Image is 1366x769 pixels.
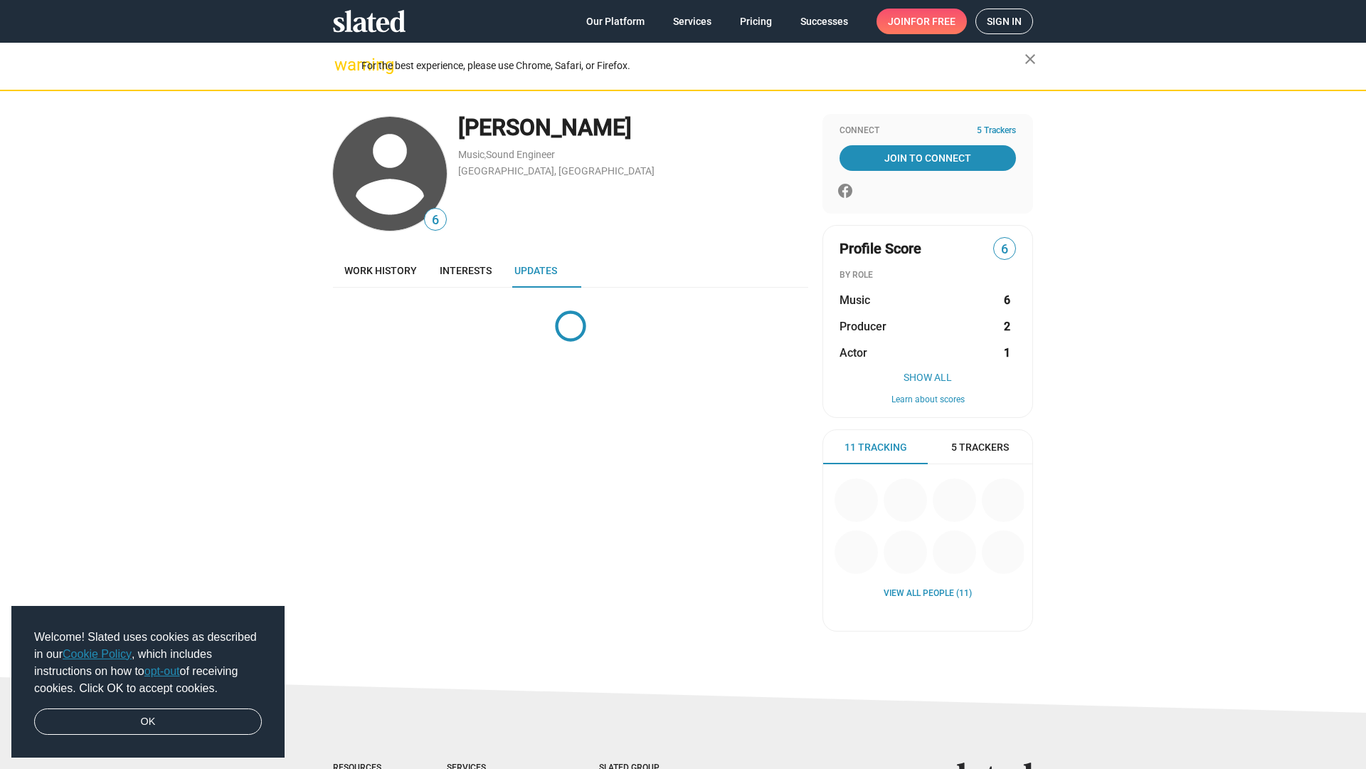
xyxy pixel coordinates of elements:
a: Successes [789,9,859,34]
a: Sign in [975,9,1033,34]
a: Pricing [729,9,783,34]
a: [GEOGRAPHIC_DATA], [GEOGRAPHIC_DATA] [458,165,655,177]
span: Actor [840,345,867,360]
a: Joinfor free [877,9,967,34]
span: 6 [994,240,1015,259]
span: Work history [344,265,417,276]
div: [PERSON_NAME] [458,113,808,143]
span: Interests [440,265,492,276]
span: 5 Trackers [951,441,1009,454]
div: For the best experience, please use Chrome, Safari, or Firefox. [361,56,1024,75]
span: Music [840,293,870,308]
a: Cookie Policy [63,648,132,660]
mat-icon: close [1022,51,1039,68]
button: Learn about scores [840,394,1016,406]
span: 11 Tracking [845,441,907,454]
a: Interests [428,253,503,288]
strong: 1 [1004,345,1010,360]
mat-icon: warning [334,56,351,73]
a: Music [458,149,485,160]
span: Pricing [740,9,772,34]
span: Successes [800,9,848,34]
div: cookieconsent [11,606,285,758]
strong: 2 [1004,319,1010,334]
div: Connect [840,125,1016,137]
span: Join To Connect [842,145,1013,171]
span: 5 Trackers [977,125,1016,137]
a: Updates [503,253,568,288]
span: Services [673,9,711,34]
span: Profile Score [840,239,921,258]
span: Join [888,9,955,34]
span: Our Platform [586,9,645,34]
span: , [485,152,486,159]
a: dismiss cookie message [34,708,262,736]
a: opt-out [144,665,180,677]
span: Updates [514,265,557,276]
strong: 6 [1004,293,1010,308]
div: BY ROLE [840,270,1016,281]
a: Work history [333,253,428,288]
button: Show All [840,372,1016,383]
a: Join To Connect [840,145,1016,171]
span: Welcome! Slated uses cookies as described in our , which includes instructions on how to of recei... [34,629,262,697]
a: Our Platform [575,9,656,34]
span: 6 [425,211,446,230]
a: Sound Engineer [486,149,555,160]
span: Sign in [987,9,1022,33]
span: for free [911,9,955,34]
a: Services [662,9,723,34]
span: Producer [840,319,886,334]
a: View all People (11) [884,588,972,600]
